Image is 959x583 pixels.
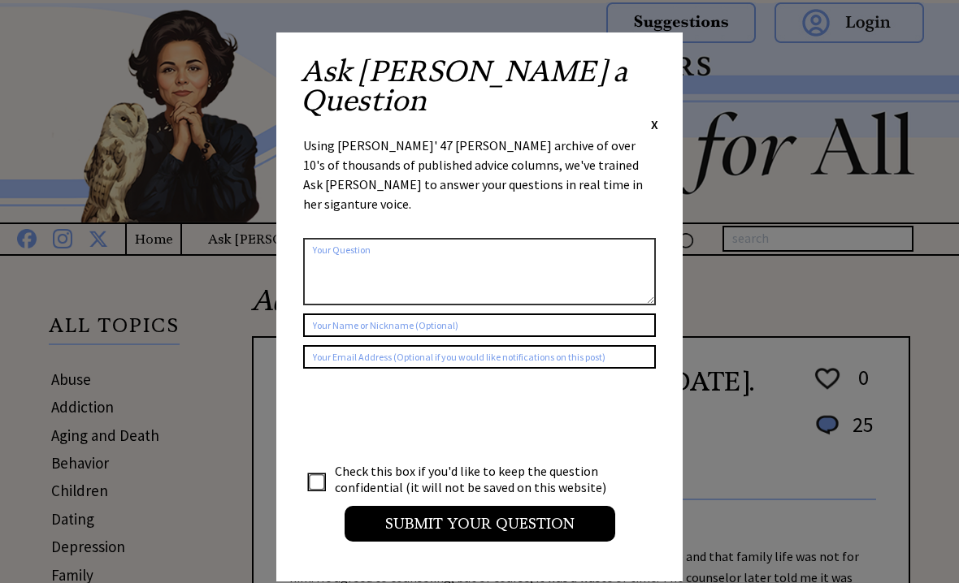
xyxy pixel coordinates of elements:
iframe: reCAPTCHA [303,385,550,448]
input: Your Name or Nickname (Optional) [303,313,656,337]
h2: Ask [PERSON_NAME] a Question [301,57,658,115]
input: Submit your Question [345,506,615,542]
input: Your Email Address (Optional if you would like notifications on this post) [303,345,656,369]
td: Check this box if you'd like to keep the question confidential (it will not be saved on this webs... [334,462,622,496]
div: Using [PERSON_NAME]' 47 [PERSON_NAME] archive of over 10's of thousands of published advice colum... [303,136,656,230]
span: X [651,116,658,132]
